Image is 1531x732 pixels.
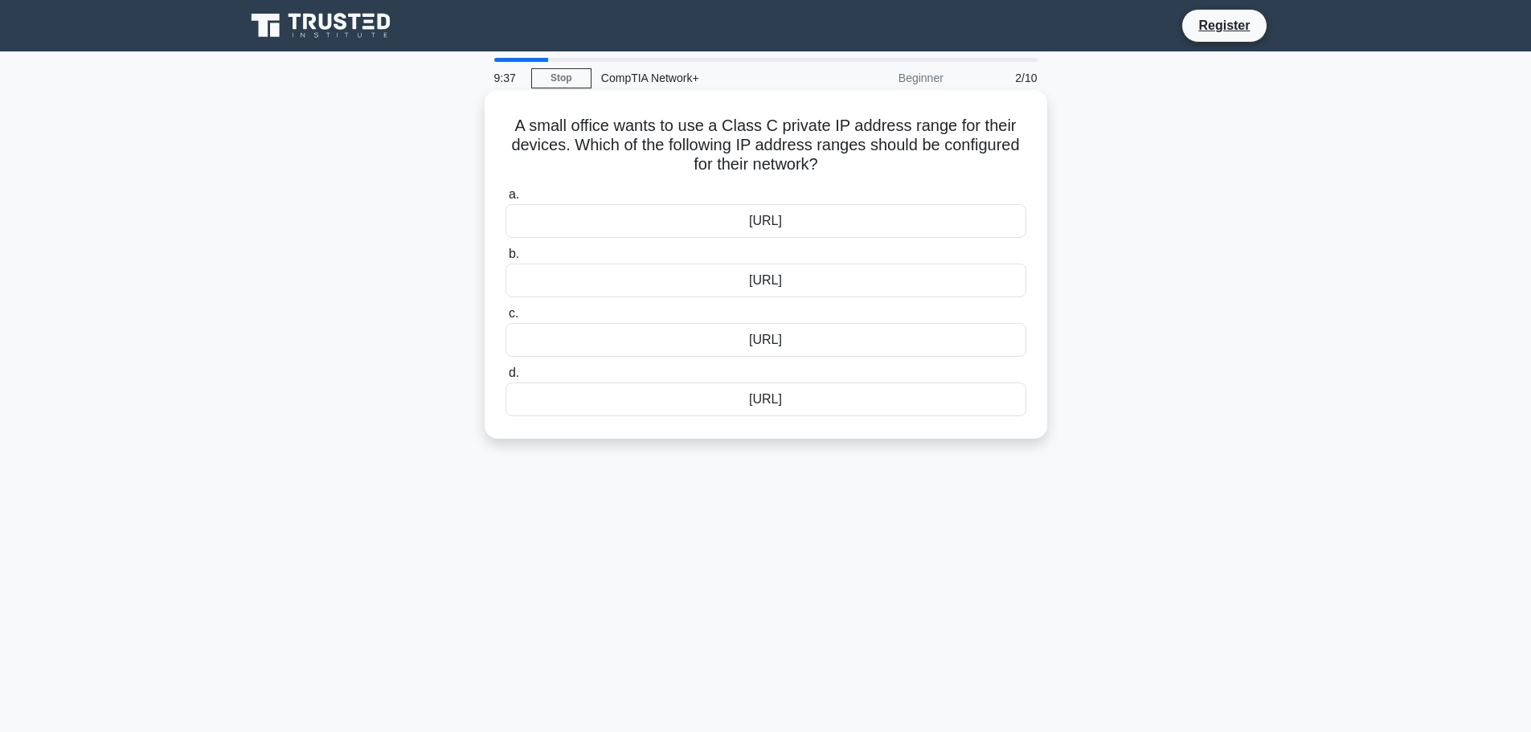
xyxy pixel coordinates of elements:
div: [URL] [506,382,1026,416]
div: [URL] [506,264,1026,297]
span: b. [509,247,519,260]
a: Register [1189,15,1259,35]
div: [URL] [506,204,1026,238]
div: Beginner [813,62,953,94]
div: 9:37 [485,62,531,94]
span: a. [509,187,519,201]
div: 2/10 [953,62,1047,94]
div: [URL] [506,323,1026,357]
a: Stop [531,68,592,88]
span: d. [509,366,519,379]
span: c. [509,306,518,320]
div: CompTIA Network+ [592,62,813,94]
h5: A small office wants to use a Class C private IP address range for their devices. Which of the fo... [504,116,1028,175]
